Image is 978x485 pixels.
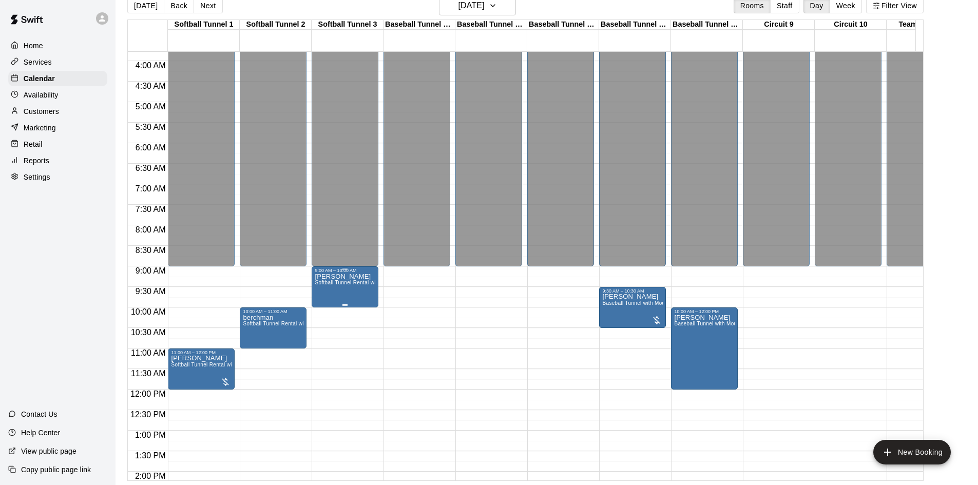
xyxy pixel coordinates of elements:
span: 5:30 AM [133,123,168,131]
span: 6:30 AM [133,164,168,172]
div: Baseball Tunnel 6 (Machine) [527,20,599,30]
div: Circuit 10 [815,20,887,30]
span: 1:00 PM [132,431,168,439]
p: Contact Us [21,409,57,419]
div: Circuit 9 [743,20,815,30]
span: 10:30 AM [128,328,168,337]
div: Baseball Tunnel 8 (Mound) [671,20,743,30]
button: add [873,440,951,464]
div: 10:00 AM – 12:00 PM: JAMES LACEK [671,307,738,390]
p: Settings [24,172,50,182]
div: 9:00 AM – 10:00 AM: canale [312,266,378,307]
div: 10:00 AM – 12:00 PM [674,309,735,314]
p: Help Center [21,428,60,438]
span: 4:00 AM [133,61,168,70]
div: 11:00 AM – 12:00 PM [171,350,232,355]
span: 12:30 PM [128,410,168,419]
span: 7:00 AM [133,184,168,193]
div: 11:00 AM – 12:00 PM: Cori Quinn [168,348,235,390]
span: 7:30 AM [133,205,168,214]
span: Softball Tunnel Rental with Machine [243,321,331,326]
p: Services [24,57,52,67]
span: 9:00 AM [133,266,168,275]
span: Baseball Tunnel with Mound [602,300,671,306]
a: Reports [8,153,107,168]
p: Retail [24,139,43,149]
span: 8:00 AM [133,225,168,234]
p: Calendar [24,73,55,84]
a: Home [8,38,107,53]
p: Customers [24,106,59,117]
div: Softball Tunnel 1 [168,20,240,30]
span: 4:30 AM [133,82,168,90]
span: Softball Tunnel Rental with Machine [315,280,402,285]
span: 1:30 PM [132,451,168,460]
div: Team Room 1 [887,20,958,30]
span: 11:30 AM [128,369,168,378]
span: 6:00 AM [133,143,168,152]
a: Marketing [8,120,107,135]
p: Copy public page link [21,464,91,475]
div: Baseball Tunnel 4 (Machine) [383,20,455,30]
p: Home [24,41,43,51]
span: 10:00 AM [128,307,168,316]
div: 9:00 AM – 10:00 AM [315,268,375,273]
a: Calendar [8,71,107,86]
div: 10:00 AM – 11:00 AM [243,309,303,314]
div: 10:00 AM – 11:00 AM: berchman [240,307,306,348]
div: 9:30 AM – 10:30 AM: hollis [599,287,666,328]
div: Baseball Tunnel 7 (Mound/Machine) [599,20,671,30]
div: 9:30 AM – 10:30 AM [602,288,663,294]
span: Baseball Tunnel with Mound [674,321,743,326]
span: 12:00 PM [128,390,168,398]
p: Reports [24,156,49,166]
p: Availability [24,90,59,100]
div: Softball Tunnel 2 [240,20,312,30]
span: Softball Tunnel Rental with Machine [171,362,259,367]
a: Availability [8,87,107,103]
div: Baseball Tunnel 5 (Machine) [455,20,527,30]
span: 2:00 PM [132,472,168,480]
span: 8:30 AM [133,246,168,255]
p: Marketing [24,123,56,133]
a: Settings [8,169,107,185]
div: Softball Tunnel 3 [312,20,383,30]
span: 11:00 AM [128,348,168,357]
span: 9:30 AM [133,287,168,296]
span: 5:00 AM [133,102,168,111]
a: Customers [8,104,107,119]
p: View public page [21,446,76,456]
a: Retail [8,137,107,152]
a: Services [8,54,107,70]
